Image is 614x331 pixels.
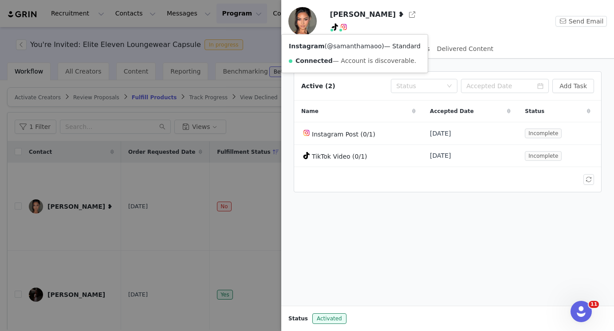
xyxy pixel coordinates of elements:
[312,153,367,160] span: TikTok Video (0/1)
[312,313,346,324] span: Activated
[447,83,452,90] i: icon: down
[301,107,319,115] span: Name
[303,129,310,136] img: instagram.svg
[430,107,474,115] span: Accepted Date
[525,107,544,115] span: Status
[430,151,451,160] span: [DATE]
[571,301,592,322] iframe: Intercom live chat
[288,7,317,35] img: 29abb10f-005b-409c-a1d3-ed289038960c.jpg
[301,82,335,91] div: Active (2)
[537,83,543,89] i: icon: calendar
[430,129,451,138] span: [DATE]
[437,39,493,59] div: Delivered Content
[396,82,442,90] div: Status
[330,9,404,20] h3: [PERSON_NAME] ❥
[555,16,607,27] button: Send Email
[288,315,308,323] span: Status
[294,71,602,192] article: Active
[552,79,594,93] button: Add Task
[340,23,347,31] img: instagram.svg
[312,131,375,138] span: Instagram Post (0/1)
[525,129,562,138] span: Incomplete
[525,151,562,161] span: Incomplete
[589,301,599,308] span: 11
[461,79,549,93] input: Accepted Date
